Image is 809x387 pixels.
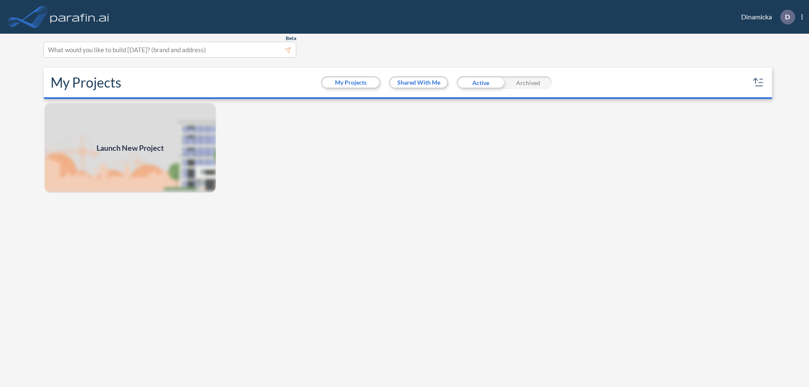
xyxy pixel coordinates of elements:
[51,75,121,91] h2: My Projects
[785,13,790,21] p: D
[286,35,296,42] span: Beta
[752,76,765,89] button: sort
[96,142,164,154] span: Launch New Project
[504,76,552,89] div: Archived
[44,102,217,193] img: add
[390,77,447,88] button: Shared With Me
[457,76,504,89] div: Active
[44,102,217,193] a: Launch New Project
[729,10,803,24] div: Dinamicka
[322,77,379,88] button: My Projects
[48,8,111,25] img: logo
